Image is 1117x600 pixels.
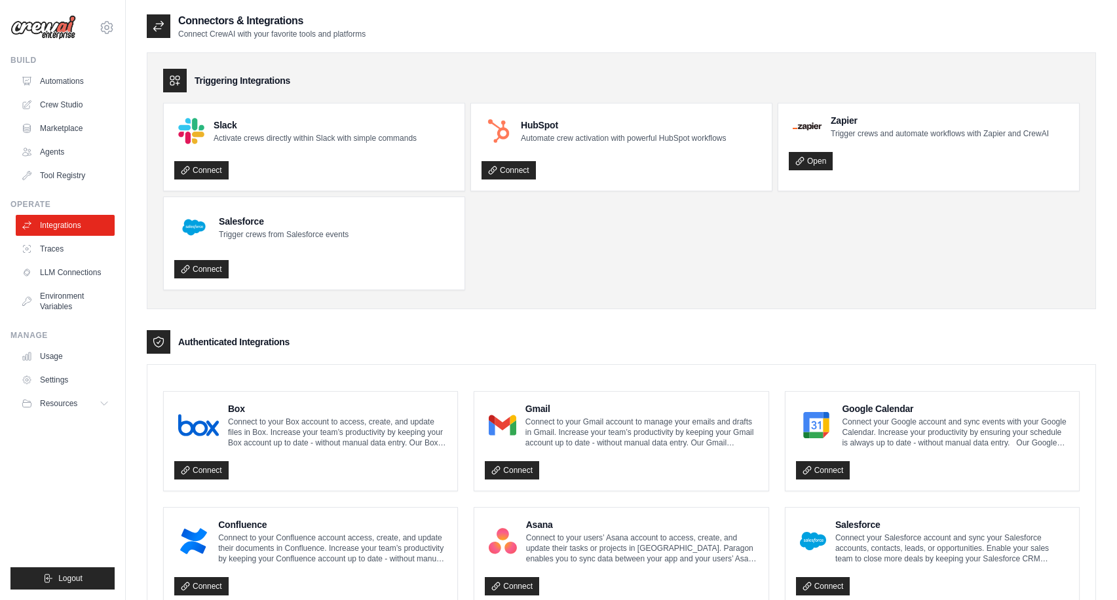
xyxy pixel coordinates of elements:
[16,238,115,259] a: Traces
[10,567,115,590] button: Logout
[174,161,229,179] a: Connect
[842,417,1069,448] p: Connect your Google account and sync events with your Google Calendar. Increase your productivity...
[214,133,417,143] p: Activate crews directly within Slack with simple commands
[835,518,1069,531] h4: Salesforce
[489,528,516,554] img: Asana Logo
[521,119,726,132] h4: HubSpot
[482,161,536,179] a: Connect
[16,393,115,414] button: Resources
[178,212,210,243] img: Salesforce Logo
[796,577,850,595] a: Connect
[525,417,758,448] p: Connect to your Gmail account to manage your emails and drafts in Gmail. Increase your team’s pro...
[793,122,822,130] img: Zapier Logo
[218,533,447,564] p: Connect to your Confluence account access, create, and update their documents in Confluence. Incr...
[178,528,209,554] img: Confluence Logo
[219,215,349,228] h4: Salesforce
[485,577,539,595] a: Connect
[174,577,229,595] a: Connect
[831,128,1049,139] p: Trigger crews and automate workflows with Zapier and CrewAI
[842,402,1069,415] h4: Google Calendar
[178,13,366,29] h2: Connectors & Integrations
[16,215,115,236] a: Integrations
[800,528,826,554] img: Salesforce Logo
[489,412,516,438] img: Gmail Logo
[10,330,115,341] div: Manage
[228,417,447,448] p: Connect to your Box account to access, create, and update files in Box. Increase your team’s prod...
[796,461,850,479] a: Connect
[800,412,833,438] img: Google Calendar Logo
[485,461,539,479] a: Connect
[525,402,758,415] h4: Gmail
[10,55,115,66] div: Build
[214,119,417,132] h4: Slack
[831,114,1049,127] h4: Zapier
[174,461,229,479] a: Connect
[16,118,115,139] a: Marketplace
[58,573,83,584] span: Logout
[16,71,115,92] a: Automations
[16,346,115,367] a: Usage
[195,74,290,87] h3: Triggering Integrations
[485,118,512,144] img: HubSpot Logo
[178,335,290,348] h3: Authenticated Integrations
[16,262,115,283] a: LLM Connections
[40,398,77,409] span: Resources
[174,260,229,278] a: Connect
[218,518,447,531] h4: Confluence
[521,133,726,143] p: Automate crew activation with powerful HubSpot workflows
[1051,537,1117,600] iframe: Chat Widget
[526,518,758,531] h4: Asana
[10,15,76,40] img: Logo
[219,229,349,240] p: Trigger crews from Salesforce events
[16,165,115,186] a: Tool Registry
[835,533,1069,564] p: Connect your Salesforce account and sync your Salesforce accounts, contacts, leads, or opportunit...
[16,94,115,115] a: Crew Studio
[789,152,833,170] a: Open
[228,402,447,415] h4: Box
[178,29,366,39] p: Connect CrewAI with your favorite tools and platforms
[178,412,219,438] img: Box Logo
[16,286,115,317] a: Environment Variables
[16,141,115,162] a: Agents
[16,369,115,390] a: Settings
[178,118,204,144] img: Slack Logo
[526,533,758,564] p: Connect to your users’ Asana account to access, create, and update their tasks or projects in [GE...
[10,199,115,210] div: Operate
